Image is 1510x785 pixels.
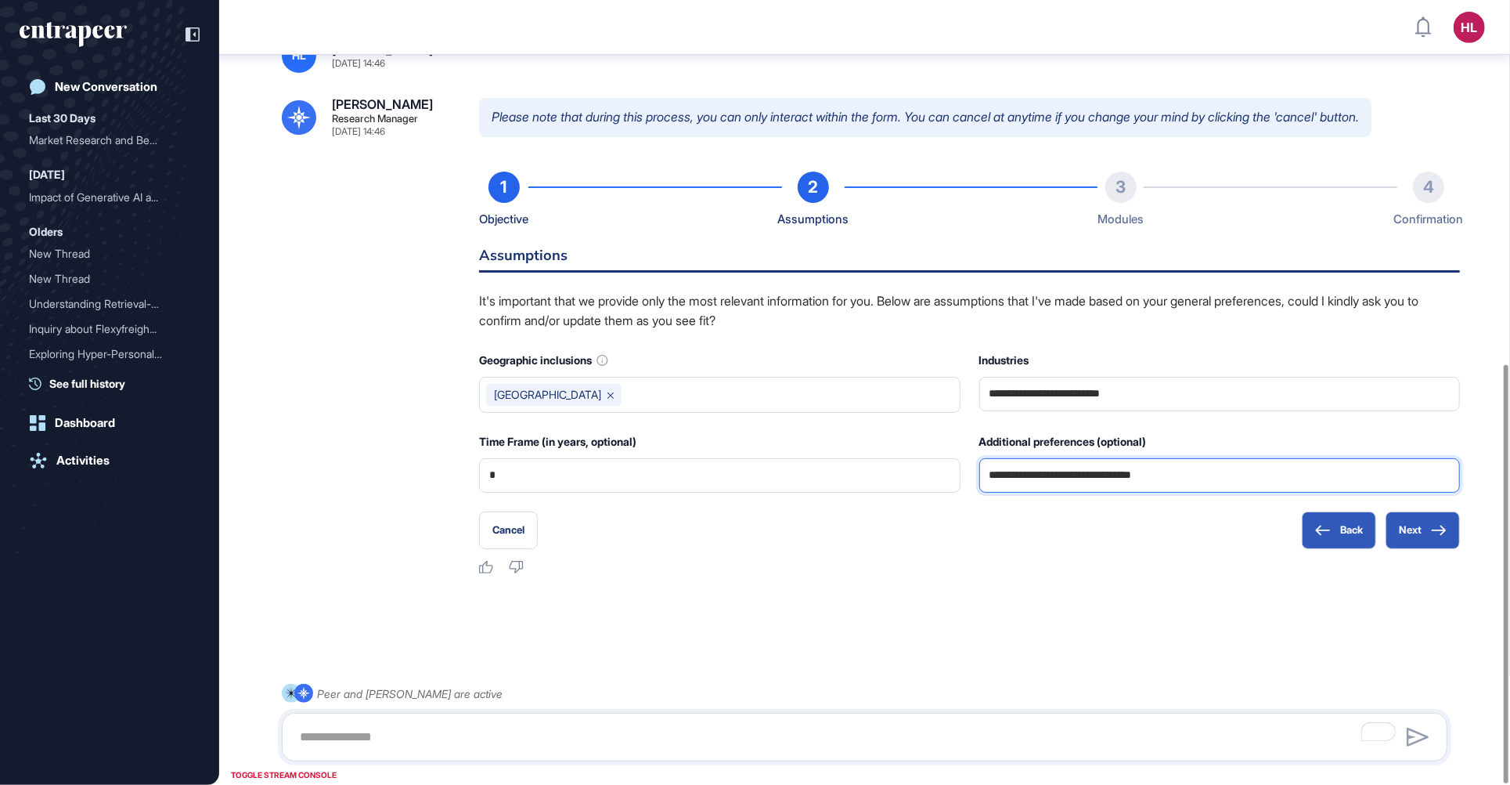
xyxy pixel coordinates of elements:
[20,445,200,476] a: Activities
[1302,512,1376,549] button: Back
[29,266,178,291] div: New Thread
[479,38,1460,73] div: Hello?
[798,172,829,203] div: 2
[1413,172,1444,203] div: 4
[29,291,178,317] div: Understanding Retrieval-A...
[29,165,65,184] div: [DATE]
[332,59,385,68] div: [DATE] 14:46
[479,432,960,452] div: Time Frame (in years, optional)
[29,342,190,367] div: Exploring Hyper-Personalization Use Cases for Generative AI
[979,350,1461,371] div: Industries
[488,172,520,203] div: 1
[332,98,433,110] div: [PERSON_NAME]
[479,98,1371,137] p: Please note that during this process, you can only interact within the form. You can cancel at an...
[479,248,1460,273] h6: Assumptions
[29,375,200,392] a: See full history
[29,266,190,291] div: New Thread
[29,222,63,241] div: Olders
[20,407,200,439] a: Dashboard
[29,185,178,210] div: Impact of Generative AI a...
[777,209,849,230] div: Assumptions
[479,209,528,230] div: Objective
[29,241,178,266] div: New Thread
[29,128,190,153] div: Market Research and Benchmarking of Maxeo.ai in the Generative Engine Optimization (GEO) Market
[55,416,115,430] div: Dashboard
[1097,209,1144,230] div: Modules
[29,241,190,266] div: New Thread
[49,375,125,392] span: See full history
[979,432,1461,452] div: Additional preferences (optional)
[1394,209,1464,230] div: Confirmation
[29,128,178,153] div: Market Research and Bench...
[1105,172,1137,203] div: 3
[292,49,306,62] span: HL
[55,80,157,94] div: New Conversation
[494,389,601,401] span: [GEOGRAPHIC_DATA]
[29,342,178,367] div: Exploring Hyper-Personali...
[29,317,178,342] div: Inquiry about Flexyfreigh...
[317,684,503,704] div: Peer and [PERSON_NAME] are active
[20,22,127,47] div: entrapeer-logo
[20,71,200,103] a: New Conversation
[1386,512,1460,549] button: Next
[29,109,96,128] div: Last 30 Days
[56,454,110,468] div: Activities
[29,291,190,317] div: Understanding Retrieval-Augmented Generation (RAG)
[29,317,190,342] div: Inquiry about Flexyfreight AI
[332,127,385,136] div: [DATE] 14:46
[479,350,960,371] div: Geographic inclusions
[290,722,1439,753] textarea: To enrich screen reader interactions, please activate Accessibility in Grammarly extension settings
[479,512,538,549] button: Cancel
[29,185,190,210] div: Impact of Generative AI and AI Agents on the Consulting Industry
[332,43,433,56] div: [PERSON_NAME]
[332,114,418,124] div: Research Manager
[479,291,1460,331] p: It's important that we provide only the most relevant information for you. Below are assumptions ...
[1454,12,1485,43] button: HL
